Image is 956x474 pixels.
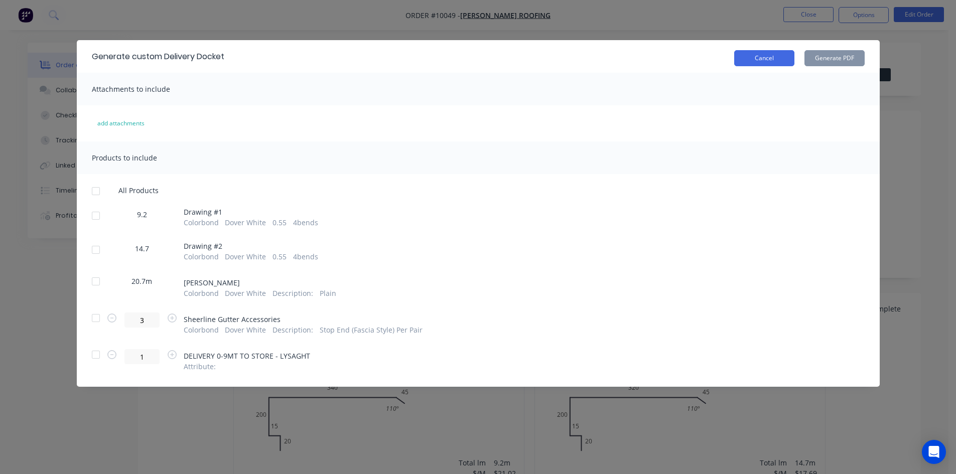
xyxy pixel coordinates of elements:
span: Attribute : [184,361,216,372]
span: Description : [272,325,313,335]
button: add attachments [87,115,155,131]
span: Colorbond [184,217,219,228]
span: Colorbond [184,288,219,298]
button: Generate PDF [804,50,865,66]
div: Generate custom Delivery Docket [92,51,224,63]
span: 0.55 [272,251,287,262]
span: 0.55 [272,217,287,228]
span: Drawing # 2 [184,241,318,251]
span: Description : [272,288,313,298]
span: 9.2 [137,209,147,220]
span: 4 bends [293,251,318,262]
span: [PERSON_NAME] [184,277,336,288]
span: Sheerline Gutter Accessories [184,314,423,325]
span: 20.7m [125,276,158,286]
span: Colorbond [184,251,219,262]
span: Plain [320,288,336,298]
span: 14.7 [135,243,149,254]
span: Drawing # 1 [184,207,318,217]
span: Attachments to include [92,84,170,94]
span: Dover White [225,217,266,228]
button: Cancel [734,50,794,66]
span: Stop End (Fascia Style) Per Pair [320,325,423,335]
span: Products to include [92,153,157,163]
span: Dover White [225,325,266,335]
span: Dover White [225,288,266,298]
span: Dover White [225,251,266,262]
span: Colorbond [184,325,219,335]
span: All Products [118,185,165,196]
span: DELIVERY 0-9MT TO STORE - LYSAGHT [184,351,310,361]
div: Open Intercom Messenger [922,440,946,464]
span: 4 bends [293,217,318,228]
